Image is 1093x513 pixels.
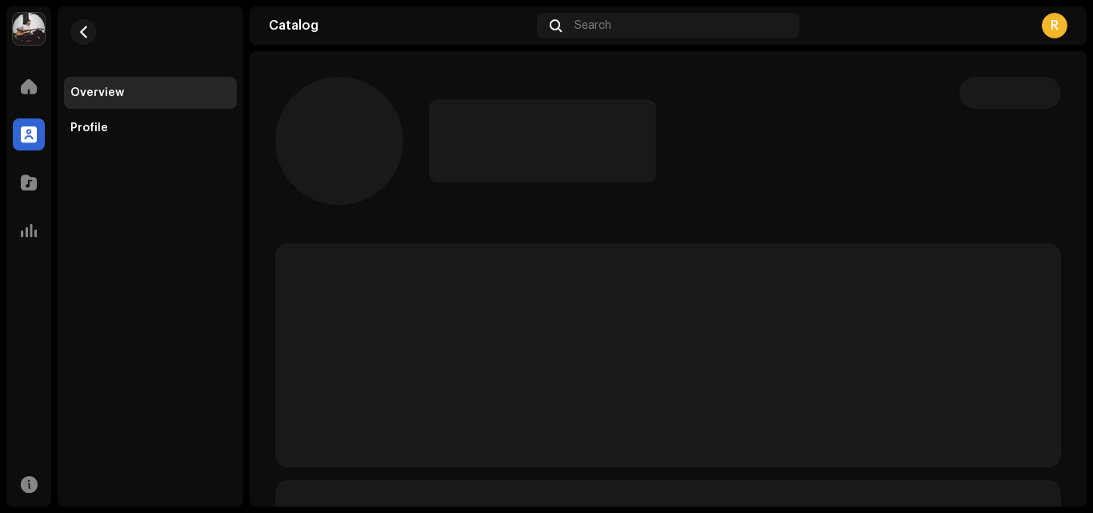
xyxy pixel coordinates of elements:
[70,86,124,99] div: Overview
[70,122,108,134] div: Profile
[575,19,611,32] span: Search
[64,112,237,144] re-m-nav-item: Profile
[13,13,45,45] img: 9cdb4f80-8bf8-4724-a477-59c94c885eae
[1042,13,1067,38] div: R
[269,19,530,32] div: Catalog
[64,77,237,109] re-m-nav-item: Overview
